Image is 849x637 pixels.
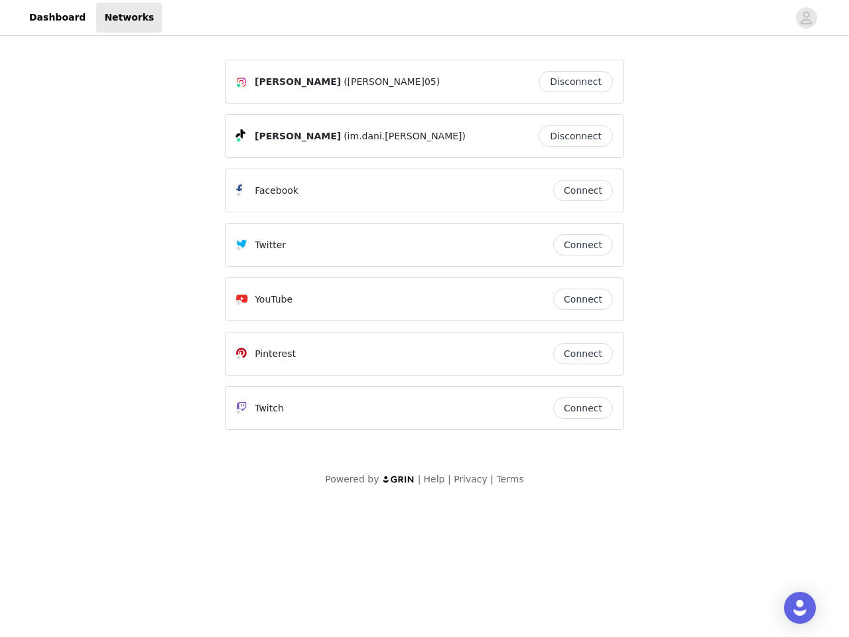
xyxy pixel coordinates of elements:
[553,234,613,255] button: Connect
[344,75,440,89] span: ([PERSON_NAME]05)
[553,180,613,201] button: Connect
[553,289,613,310] button: Connect
[255,293,293,307] p: YouTube
[255,184,298,198] p: Facebook
[539,71,613,92] button: Disconnect
[424,474,445,484] a: Help
[382,475,415,484] img: logo
[255,129,341,143] span: [PERSON_NAME]
[21,3,94,33] a: Dashboard
[255,401,284,415] p: Twitch
[490,474,493,484] span: |
[784,592,816,624] div: Open Intercom Messenger
[236,77,247,88] img: Instagram Icon
[96,3,162,33] a: Networks
[344,129,466,143] span: (im.dani.[PERSON_NAME])
[539,125,613,147] button: Disconnect
[255,347,296,361] p: Pinterest
[496,474,523,484] a: Terms
[418,474,421,484] span: |
[448,474,451,484] span: |
[800,7,813,29] div: avatar
[255,238,286,252] p: Twitter
[553,397,613,419] button: Connect
[553,343,613,364] button: Connect
[255,75,341,89] span: [PERSON_NAME]
[454,474,488,484] a: Privacy
[325,474,379,484] span: Powered by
